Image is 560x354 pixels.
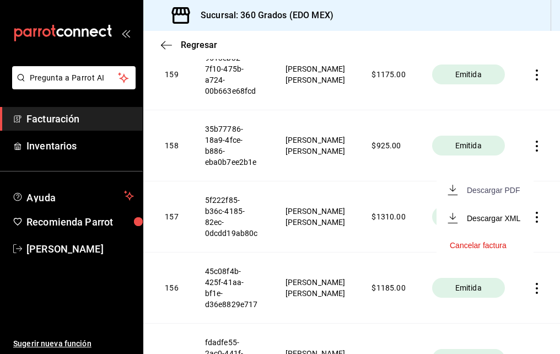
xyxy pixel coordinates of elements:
button: Descargar PDF [450,185,520,195]
button: Descargar XML [450,213,520,223]
div: Descargar PDF [467,186,520,195]
button: Cancelar factura [450,241,507,250]
div: Descargar XML [467,214,520,223]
